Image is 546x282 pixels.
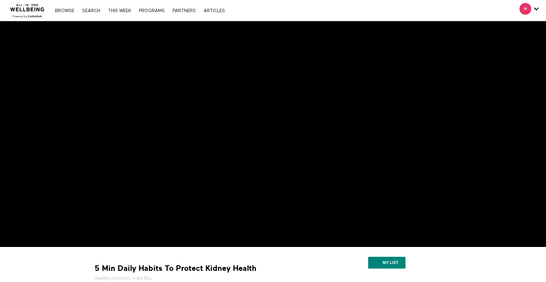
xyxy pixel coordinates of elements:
[95,275,314,282] h5: • 4m 50s
[95,275,130,282] a: Healthy Horizons
[368,257,405,269] button: My list
[169,9,199,13] a: PARTNERS
[200,9,228,13] a: ARTICLES
[136,9,168,13] a: PROGRAMS
[52,7,228,14] nav: Primary
[52,9,78,13] a: Browse
[105,9,134,13] a: THIS WEEK
[95,263,256,273] strong: 5 Min Daily Habits To Protect Kidney Health
[79,9,104,13] a: Search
